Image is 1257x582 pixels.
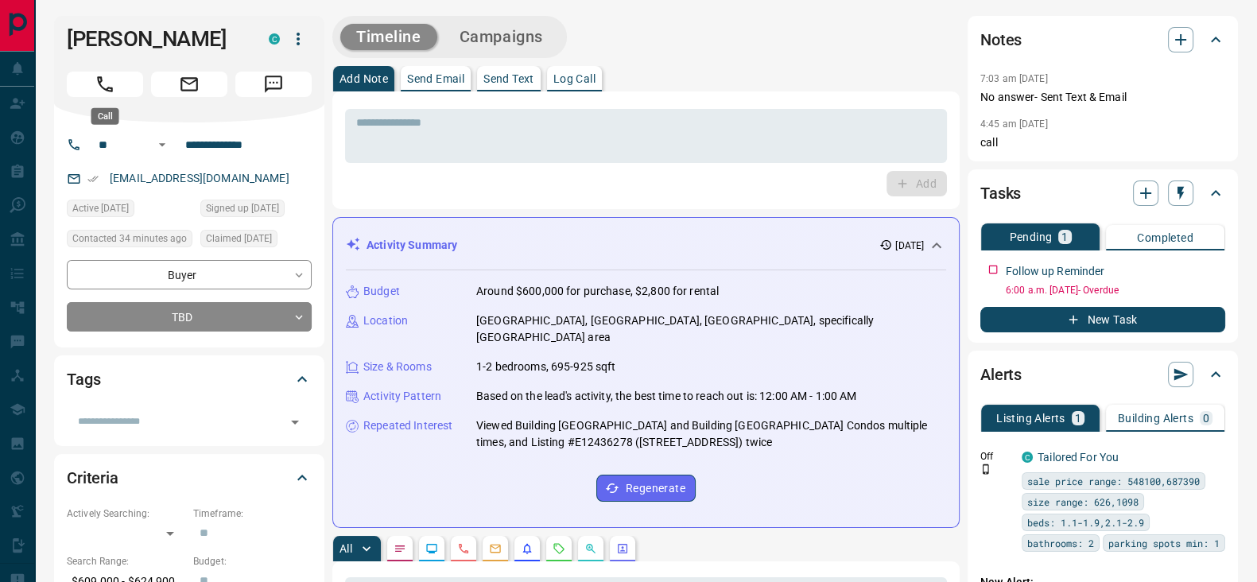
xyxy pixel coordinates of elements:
[72,231,187,246] span: Contacted 34 minutes ago
[394,542,406,555] svg: Notes
[153,135,172,154] button: Open
[980,362,1022,387] h2: Alerts
[67,302,312,332] div: TBD
[980,134,1225,151] p: call
[483,73,534,84] p: Send Text
[980,118,1048,130] p: 4:45 am [DATE]
[980,180,1021,206] h2: Tasks
[193,554,312,568] p: Budget:
[206,200,279,216] span: Signed up [DATE]
[476,417,946,451] p: Viewed Building [GEOGRAPHIC_DATA] and Building [GEOGRAPHIC_DATA] Condos multiple times, and Listi...
[1009,231,1052,242] p: Pending
[87,173,99,184] svg: Email Verified
[1006,283,1225,297] p: 6:00 a.m. [DATE] - Overdue
[1203,413,1209,424] p: 0
[1006,263,1104,280] p: Follow up Reminder
[67,367,100,392] h2: Tags
[151,72,227,97] span: Email
[72,200,129,216] span: Active [DATE]
[339,73,388,84] p: Add Note
[553,542,565,555] svg: Requests
[67,230,192,252] div: Mon Oct 13 2025
[444,24,559,50] button: Campaigns
[980,21,1225,59] div: Notes
[193,506,312,521] p: Timeframe:
[980,307,1225,332] button: New Task
[1027,473,1200,489] span: sale price range: 548100,687390
[363,388,441,405] p: Activity Pattern
[363,417,452,434] p: Repeated Interest
[521,542,533,555] svg: Listing Alerts
[339,543,352,554] p: All
[67,506,185,521] p: Actively Searching:
[363,312,408,329] p: Location
[1027,514,1144,530] span: beds: 1.1-1.9,2.1-2.9
[407,73,464,84] p: Send Email
[425,542,438,555] svg: Lead Browsing Activity
[1038,451,1119,464] a: Tailored For You
[584,542,597,555] svg: Opportunities
[476,388,856,405] p: Based on the lead's activity, the best time to reach out is: 12:00 AM - 1:00 AM
[200,230,312,252] div: Sun Oct 12 2025
[1061,231,1068,242] p: 1
[476,283,719,300] p: Around $600,000 for purchase, $2,800 for rental
[1027,535,1094,551] span: bathrooms: 2
[67,200,192,222] div: Sun Oct 12 2025
[980,449,1012,464] p: Off
[367,237,457,254] p: Activity Summary
[489,542,502,555] svg: Emails
[457,542,470,555] svg: Calls
[476,359,615,375] p: 1-2 bedrooms, 695-925 sqft
[363,283,400,300] p: Budget
[67,260,312,289] div: Buyer
[980,464,991,475] svg: Push Notification Only
[616,542,629,555] svg: Agent Actions
[346,231,946,260] div: Activity Summary[DATE]
[235,72,312,97] span: Message
[110,172,289,184] a: [EMAIL_ADDRESS][DOMAIN_NAME]
[996,413,1065,424] p: Listing Alerts
[67,554,185,568] p: Search Range:
[895,239,924,253] p: [DATE]
[596,475,696,502] button: Regenerate
[980,73,1048,84] p: 7:03 am [DATE]
[206,231,272,246] span: Claimed [DATE]
[980,27,1022,52] h2: Notes
[91,108,119,125] div: Call
[1118,413,1193,424] p: Building Alerts
[1137,232,1193,243] p: Completed
[980,89,1225,106] p: No answer- Sent Text & Email
[1027,494,1139,510] span: size range: 626,1098
[363,359,432,375] p: Size & Rooms
[1022,452,1033,463] div: condos.ca
[340,24,437,50] button: Timeline
[1108,535,1220,551] span: parking spots min: 1
[269,33,280,45] div: condos.ca
[67,465,118,491] h2: Criteria
[200,200,312,222] div: Sun Oct 12 2025
[284,411,306,433] button: Open
[980,174,1225,212] div: Tasks
[476,312,946,346] p: [GEOGRAPHIC_DATA], [GEOGRAPHIC_DATA], [GEOGRAPHIC_DATA], specifically [GEOGRAPHIC_DATA] area
[1075,413,1081,424] p: 1
[67,26,245,52] h1: [PERSON_NAME]
[67,72,143,97] span: Call
[553,73,596,84] p: Log Call
[67,360,312,398] div: Tags
[980,355,1225,394] div: Alerts
[67,459,312,497] div: Criteria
